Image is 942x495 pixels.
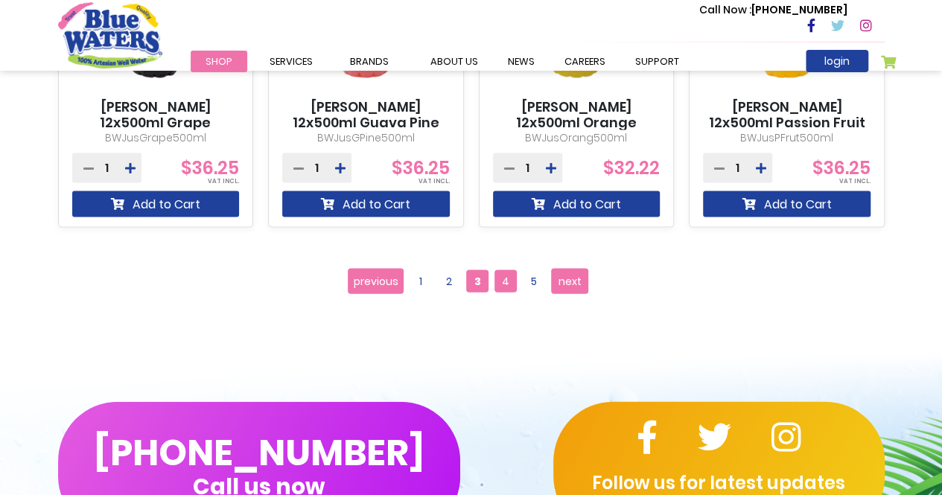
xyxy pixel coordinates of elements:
a: 4 [494,270,517,293]
span: $36.25 [812,156,871,180]
span: Call Now : [699,2,751,17]
span: Call us now [193,482,325,491]
a: support [620,51,694,72]
p: BWJusGrape500ml [72,130,240,146]
button: Add to Cart [282,191,450,217]
span: $36.25 [392,156,450,180]
span: previous [354,270,398,293]
p: BWJusGPine500ml [282,130,450,146]
a: previous [348,269,404,294]
a: store logo [58,2,162,68]
p: BWJusPFrut500ml [703,130,871,146]
span: 3 [466,270,488,293]
a: careers [550,51,620,72]
p: BWJusOrang500ml [493,130,661,146]
span: Services [270,54,313,68]
span: next [558,270,582,293]
a: [PERSON_NAME] 12x500ml Orange [493,99,661,131]
a: News [493,51,550,72]
p: [PHONE_NUMBER] [699,2,847,18]
a: [PERSON_NAME] 12x500ml Guava Pine [282,99,450,131]
a: 2 [438,270,460,293]
span: $32.22 [603,156,660,180]
a: [PERSON_NAME] 12x500ml Passion Fruit [703,99,871,131]
span: Shop [206,54,232,68]
a: about us [416,51,493,72]
a: 1 [410,270,432,293]
a: 5 [523,270,545,293]
span: Brands [350,54,389,68]
button: Add to Cart [493,191,661,217]
span: $36.25 [181,156,239,180]
button: Add to Cart [703,191,871,217]
a: next [551,269,588,294]
a: login [806,50,868,72]
a: [PERSON_NAME] 12x500ml Grape [72,99,240,131]
button: Add to Cart [72,191,240,217]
